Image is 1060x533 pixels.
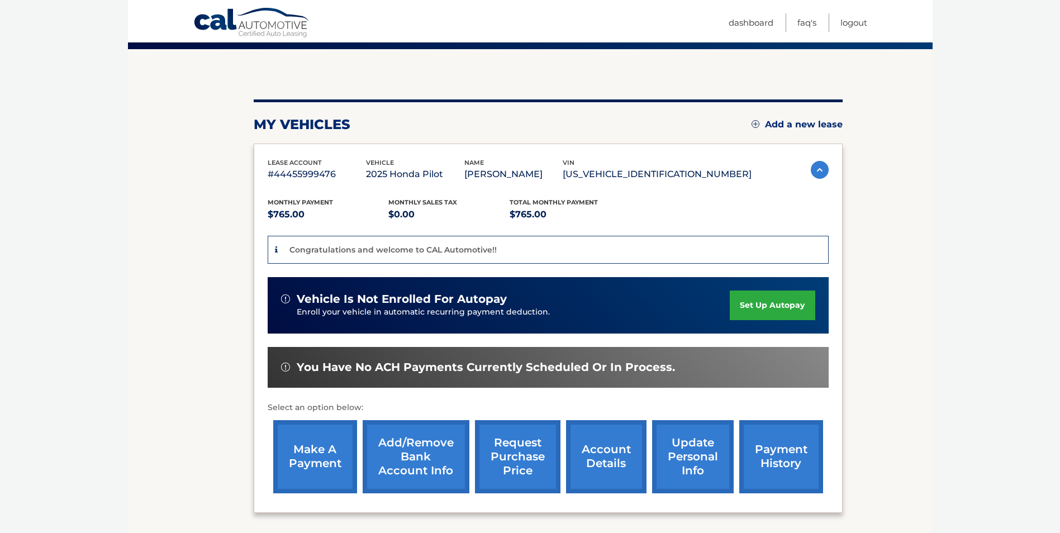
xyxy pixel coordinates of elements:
[193,7,311,40] a: Cal Automotive
[563,166,752,182] p: [US_VEHICLE_IDENTIFICATION_NUMBER]
[811,161,829,179] img: accordion-active.svg
[254,116,350,133] h2: my vehicles
[281,294,290,303] img: alert-white.svg
[729,13,773,32] a: Dashboard
[510,198,598,206] span: Total Monthly Payment
[652,420,734,493] a: update personal info
[268,198,333,206] span: Monthly Payment
[268,401,829,415] p: Select an option below:
[273,420,357,493] a: make a payment
[730,291,815,320] a: set up autopay
[268,207,389,222] p: $765.00
[464,166,563,182] p: [PERSON_NAME]
[297,306,730,318] p: Enroll your vehicle in automatic recurring payment deduction.
[752,119,843,130] a: Add a new lease
[363,420,469,493] a: Add/Remove bank account info
[366,166,464,182] p: 2025 Honda Pilot
[464,159,484,166] span: name
[566,420,647,493] a: account details
[281,363,290,372] img: alert-white.svg
[739,420,823,493] a: payment history
[297,360,675,374] span: You have no ACH payments currently scheduled or in process.
[388,198,457,206] span: Monthly sales Tax
[475,420,560,493] a: request purchase price
[388,207,510,222] p: $0.00
[297,292,507,306] span: vehicle is not enrolled for autopay
[268,159,322,166] span: lease account
[840,13,867,32] a: Logout
[366,159,394,166] span: vehicle
[752,120,759,128] img: add.svg
[268,166,366,182] p: #44455999476
[510,207,631,222] p: $765.00
[289,245,497,255] p: Congratulations and welcome to CAL Automotive!!
[797,13,816,32] a: FAQ's
[563,159,574,166] span: vin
